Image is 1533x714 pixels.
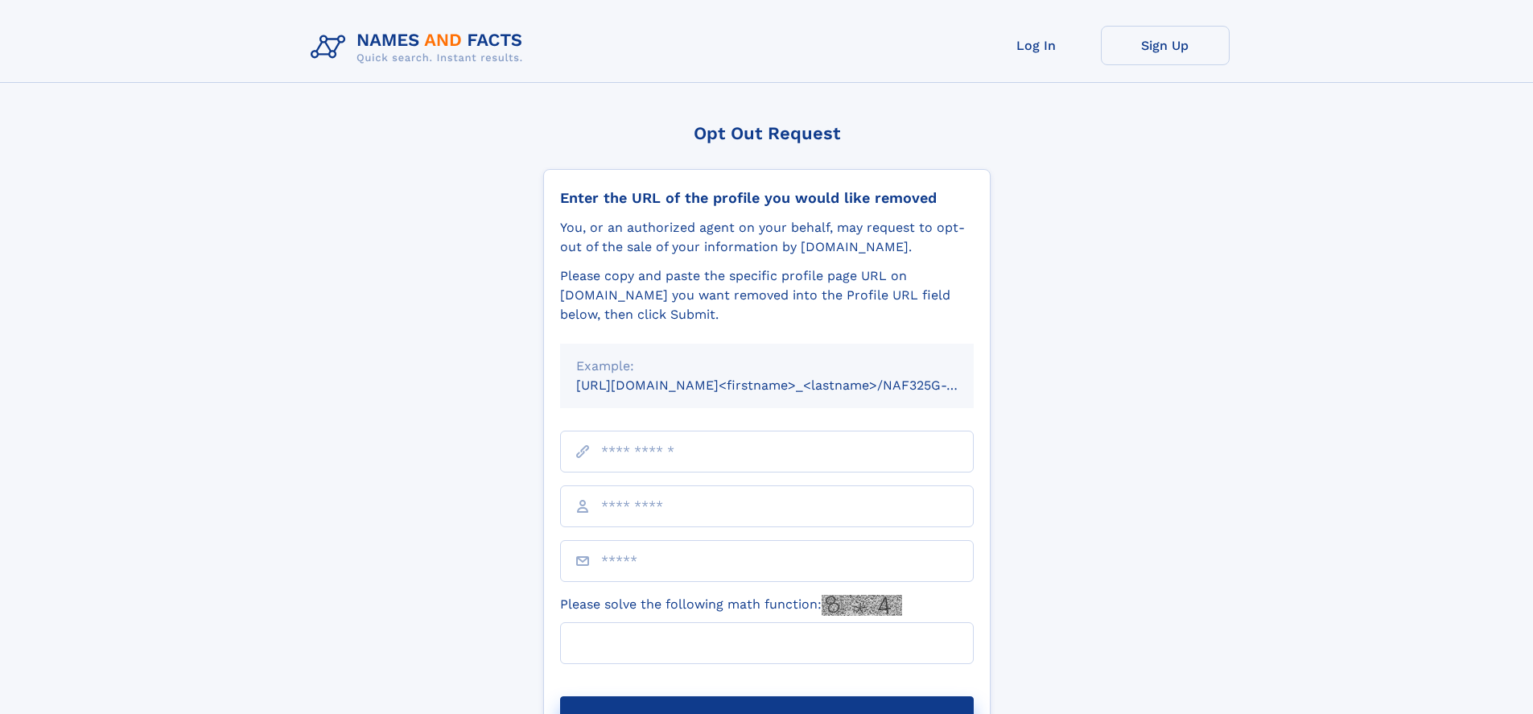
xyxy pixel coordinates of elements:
[560,189,974,207] div: Enter the URL of the profile you would like removed
[560,595,902,616] label: Please solve the following math function:
[576,357,958,376] div: Example:
[304,26,536,69] img: Logo Names and Facts
[543,123,991,143] div: Opt Out Request
[560,266,974,324] div: Please copy and paste the specific profile page URL on [DOMAIN_NAME] you want removed into the Pr...
[560,218,974,257] div: You, or an authorized agent on your behalf, may request to opt-out of the sale of your informatio...
[1101,26,1230,65] a: Sign Up
[576,378,1004,393] small: [URL][DOMAIN_NAME]<firstname>_<lastname>/NAF325G-xxxxxxxx
[972,26,1101,65] a: Log In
